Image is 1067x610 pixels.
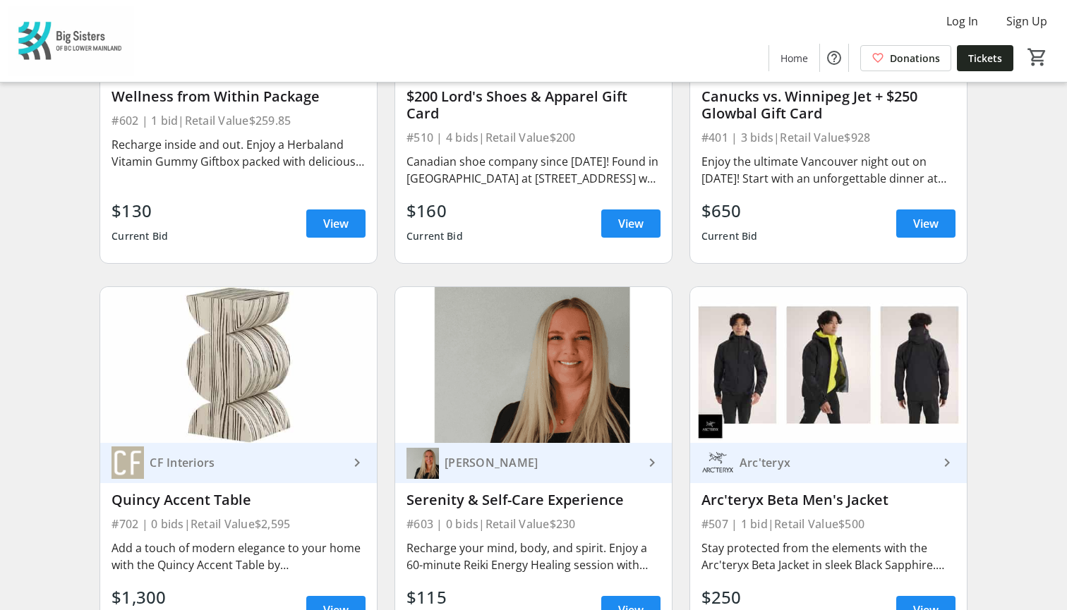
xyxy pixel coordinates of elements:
span: Tickets [968,51,1002,66]
div: Current Bid [111,224,168,249]
div: [PERSON_NAME] [439,456,644,470]
div: #603 | 0 bids | Retail Value $230 [406,514,661,534]
button: Help [820,44,848,72]
span: Donations [890,51,940,66]
div: #401 | 3 bids | Retail Value $928 [701,128,956,147]
a: Arc'teryxArc'teryx [690,443,967,483]
a: View [896,209,956,238]
div: Current Bid [701,224,758,249]
div: $1,300 [111,585,177,610]
img: Quincy Accent Table [100,287,377,442]
div: $115 [406,585,472,610]
span: Sign Up [1006,13,1047,30]
img: Arc'teryx [701,446,734,479]
div: Arc'teryx Beta Men's Jacket [701,492,956,508]
mat-icon: keyboard_arrow_right [349,454,366,471]
div: Canucks vs. Winnipeg Jet + $250 Glowbal Gift Card [701,88,956,122]
mat-icon: keyboard_arrow_right [939,454,956,471]
div: $650 [701,198,758,224]
img: Courtney Maier [406,446,439,479]
a: View [306,209,366,238]
a: Home [769,45,819,71]
img: Arc'teryx Beta Men's Jacket [690,287,967,442]
a: Donations [860,45,951,71]
span: View [323,215,349,232]
div: Wellness from Within Package [111,88,366,105]
div: Current Bid [406,224,463,249]
mat-icon: keyboard_arrow_right [644,454,661,471]
div: $200 Lord's Shoes & Apparel Gift Card [406,88,661,122]
img: Serenity & Self-Care Experience [395,287,672,442]
div: Enjoy the ultimate Vancouver night out on [DATE]! Start with an unforgettable dinner at [GEOGRAPH... [701,153,956,187]
div: Serenity & Self-Care Experience [406,492,661,508]
a: Courtney Maier[PERSON_NAME] [395,443,672,483]
span: View [913,215,939,232]
button: Sign Up [995,10,1059,32]
button: Log In [935,10,989,32]
span: Log In [946,13,978,30]
img: CF Interiors [111,446,144,479]
div: #510 | 4 bids | Retail Value $200 [406,128,661,147]
div: Recharge your mind, body, and spirit. Enjoy a 60-minute Reiki Energy Healing session with [PERSON... [406,539,661,573]
span: Home [780,51,808,66]
div: $160 [406,198,463,224]
span: View [618,215,644,232]
div: #702 | 0 bids | Retail Value $2,595 [111,514,366,534]
button: Cart [1025,44,1050,70]
div: Recharge inside and out. Enjoy a Herbaland Vitamin Gummy Giftbox packed with delicious supplement... [111,136,366,170]
a: CF InteriorsCF Interiors [100,443,377,483]
div: Arc'teryx [734,456,939,470]
img: Big Sisters of BC Lower Mainland's Logo [8,6,134,76]
div: Quincy Accent Table [111,492,366,508]
div: Canadian shoe company since [DATE]! Found in [GEOGRAPHIC_DATA] at [STREET_ADDRESS] we are your mo... [406,153,661,187]
div: Stay protected from the elements with the Arc'teryx Beta Jacket in sleek Black Sapphire. Designed... [701,539,956,573]
div: CF Interiors [144,456,349,470]
div: #507 | 1 bid | Retail Value $500 [701,514,956,534]
div: $250 [701,585,758,610]
div: #602 | 1 bid | Retail Value $259.85 [111,111,366,130]
a: Tickets [957,45,1013,71]
a: View [601,209,661,238]
div: Add a touch of modern elegance to your home with the Quincy Accent Table by [PERSON_NAME] Furnitu... [111,539,366,573]
div: $130 [111,198,168,224]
